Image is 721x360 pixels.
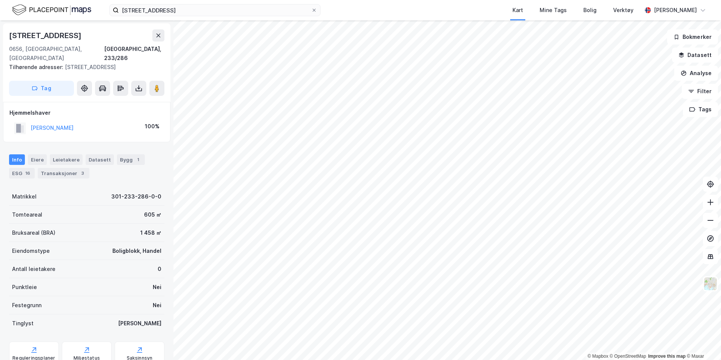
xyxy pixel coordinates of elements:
div: Tinglyst [12,319,34,328]
div: [GEOGRAPHIC_DATA], 233/286 [104,45,164,63]
div: Info [9,154,25,165]
span: Tilhørende adresser: [9,64,65,70]
div: Hjemmelshaver [9,108,164,117]
div: [PERSON_NAME] [118,319,161,328]
div: ESG [9,168,35,178]
div: Boligblokk, Handel [112,246,161,255]
div: 3 [79,169,86,177]
div: Mine Tags [540,6,567,15]
div: Leietakere [50,154,83,165]
div: 605 ㎡ [144,210,161,219]
button: Datasett [672,48,718,63]
div: 0 [158,265,161,274]
div: 0656, [GEOGRAPHIC_DATA], [GEOGRAPHIC_DATA] [9,45,104,63]
a: Improve this map [648,354,686,359]
div: [PERSON_NAME] [654,6,697,15]
div: Bolig [583,6,597,15]
button: Filter [682,84,718,99]
div: Kart [512,6,523,15]
div: 1 [134,156,142,163]
button: Tags [683,102,718,117]
input: Søk på adresse, matrikkel, gårdeiere, leietakere eller personer [119,5,311,16]
div: Festegrunn [12,301,41,310]
a: Mapbox [588,354,608,359]
div: Kontrollprogram for chat [683,324,721,360]
img: Z [703,277,718,291]
div: Datasett [86,154,114,165]
a: OpenStreetMap [610,354,646,359]
div: Verktøy [613,6,634,15]
div: [STREET_ADDRESS] [9,63,158,72]
div: Nei [153,301,161,310]
div: Nei [153,283,161,292]
img: logo.f888ab2527a4732fd821a326f86c7f29.svg [12,3,91,17]
div: 301-233-286-0-0 [111,192,161,201]
div: Eiere [28,154,47,165]
div: Bygg [117,154,145,165]
div: [STREET_ADDRESS] [9,29,83,42]
div: 16 [24,169,32,177]
div: Transaksjoner [38,168,89,178]
div: Matrikkel [12,192,37,201]
iframe: Chat Widget [683,324,721,360]
div: Antall leietakere [12,265,55,274]
div: 1 458 ㎡ [140,228,161,237]
div: Punktleie [12,283,37,292]
div: 100% [145,122,160,131]
div: Eiendomstype [12,246,50,255]
div: Tomteareal [12,210,42,219]
button: Analyse [674,66,718,81]
div: Bruksareal (BRA) [12,228,55,237]
button: Tag [9,81,74,96]
button: Bokmerker [667,29,718,45]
